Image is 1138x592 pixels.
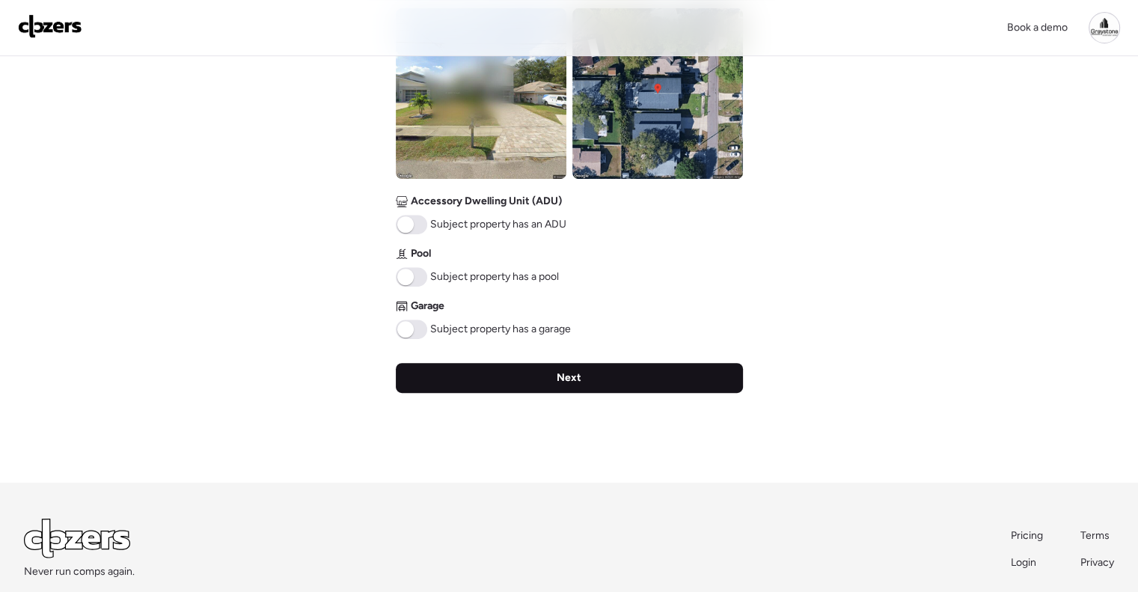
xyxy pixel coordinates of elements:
span: Never run comps again. [24,564,135,579]
span: Pool [411,246,431,261]
span: Terms [1080,529,1110,542]
span: Pricing [1011,529,1043,542]
span: Garage [411,299,444,314]
a: Terms [1080,528,1114,543]
span: Subject property has a garage [430,322,571,337]
img: Logo [18,14,82,38]
img: Logo Light [24,519,130,558]
a: Login [1011,555,1044,570]
a: Privacy [1080,555,1114,570]
span: Subject property has an ADU [430,217,566,232]
span: Next [557,370,581,385]
a: Pricing [1011,528,1044,543]
span: Accessory Dwelling Unit (ADU) [411,194,562,209]
span: Subject property has a pool [430,269,559,284]
span: Book a demo [1007,21,1068,34]
span: Privacy [1080,556,1114,569]
span: Login [1011,556,1036,569]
